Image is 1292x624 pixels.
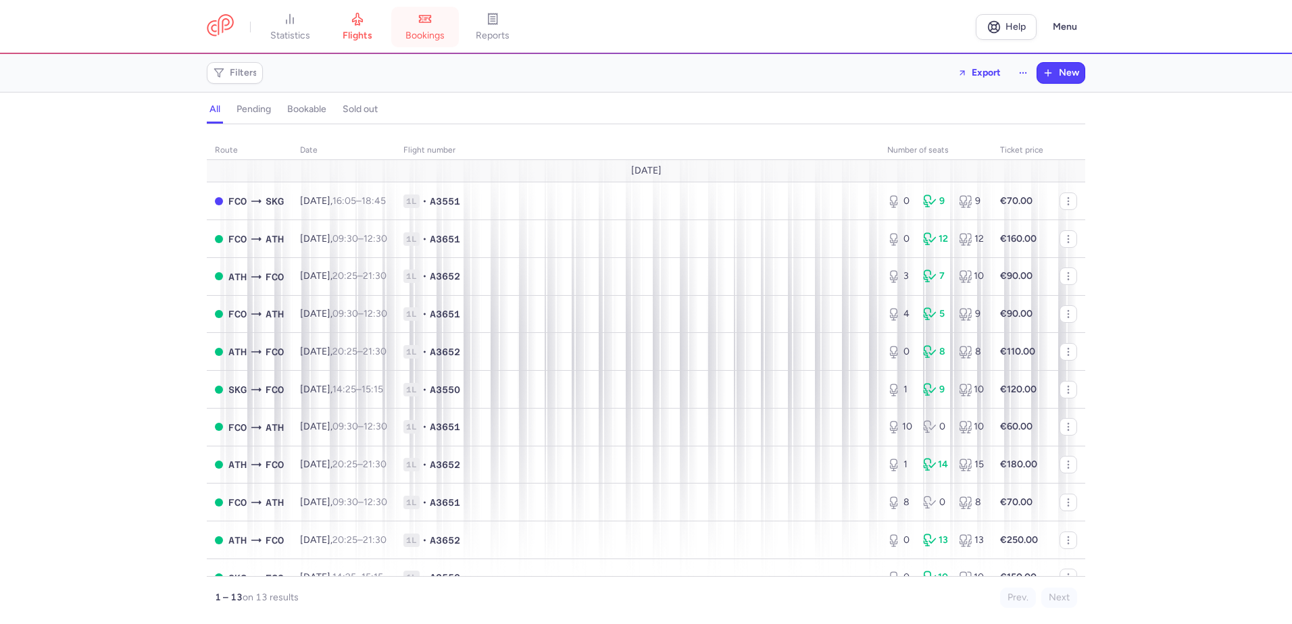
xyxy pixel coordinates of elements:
div: 7 [923,269,948,283]
time: 20:25 [332,346,357,357]
span: SKG [228,571,247,586]
button: Next [1041,588,1077,608]
div: 0 [887,194,912,208]
span: – [332,459,387,470]
div: 8 [959,496,984,509]
div: 9 [959,307,984,321]
strong: €110.00 [1000,346,1035,357]
button: Prev. [1000,588,1036,608]
span: FCO [228,194,247,209]
span: A3651 [430,307,460,321]
span: flights [343,30,372,42]
time: 12:30 [364,496,387,508]
span: 1L [403,571,420,584]
time: 20:25 [332,270,357,282]
span: – [332,496,387,508]
span: Help [1005,22,1026,32]
strong: €90.00 [1000,308,1033,319]
span: – [332,270,387,282]
span: 1L [403,534,420,547]
button: New [1037,63,1085,83]
span: FCO [228,307,247,321]
th: date [292,140,395,161]
h4: all [209,103,220,115]
a: statistics [256,12,324,42]
span: A3652 [430,458,460,471]
time: 20:25 [332,459,357,470]
div: 10 [959,571,984,584]
span: A3550 [430,383,460,396]
div: 12 [959,232,984,246]
th: number of seats [879,140,992,161]
strong: €70.00 [1000,496,1033,508]
span: A3651 [430,232,460,246]
span: FCO [266,571,284,586]
span: [DATE], [300,384,383,395]
span: ATH [266,307,284,321]
span: ATH [266,495,284,510]
span: 1L [403,194,420,208]
div: 8 [959,345,984,359]
div: 12 [923,232,948,246]
strong: €250.00 [1000,534,1038,546]
div: 5 [923,307,948,321]
strong: 1 – 13 [215,592,243,603]
span: [DATE] [631,165,662,176]
span: FCO [266,533,284,548]
span: – [332,534,387,546]
span: bookings [405,30,445,42]
a: bookings [391,12,459,42]
span: • [422,534,427,547]
strong: €60.00 [1000,421,1033,432]
a: reports [459,12,526,42]
span: – [332,421,387,432]
span: A3651 [430,496,460,509]
span: 1L [403,307,420,321]
div: 4 [887,307,912,321]
div: 10 [923,571,948,584]
span: ATH [228,457,247,472]
div: 15 [959,458,984,471]
div: 14 [923,458,948,471]
div: 0 [923,496,948,509]
div: 9 [923,383,948,396]
span: [DATE], [300,195,386,207]
a: Help [976,14,1037,40]
span: ATH [228,269,247,284]
div: 10 [959,269,984,283]
div: 8 [923,345,948,359]
span: [DATE], [300,421,387,432]
div: 3 [887,269,912,283]
h4: sold out [343,103,378,115]
span: • [422,269,427,283]
time: 21:30 [363,459,387,470]
span: FCO [228,495,247,510]
span: [DATE], [300,571,383,583]
time: 09:30 [332,421,358,432]
span: 1L [403,345,420,359]
strong: €120.00 [1000,384,1037,395]
div: 10 [959,383,984,396]
time: 16:05 [332,195,356,207]
div: 13 [959,534,984,547]
time: 21:30 [363,346,387,357]
div: 10 [887,420,912,434]
h4: pending [237,103,271,115]
time: 14:25 [332,384,356,395]
span: • [422,345,427,359]
div: 0 [887,571,912,584]
time: 12:30 [364,421,387,432]
button: Export [949,62,1010,84]
strong: €180.00 [1000,459,1037,470]
time: 09:30 [332,233,358,244]
span: • [422,383,427,396]
span: A3550 [430,571,460,584]
span: A3652 [430,269,460,283]
span: on 13 results [243,592,299,603]
div: 9 [959,194,984,208]
span: 1L [403,496,420,509]
a: CitizenPlane red outlined logo [207,14,234,39]
span: FCO [266,457,284,472]
span: • [422,496,427,509]
span: [DATE], [300,496,387,508]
